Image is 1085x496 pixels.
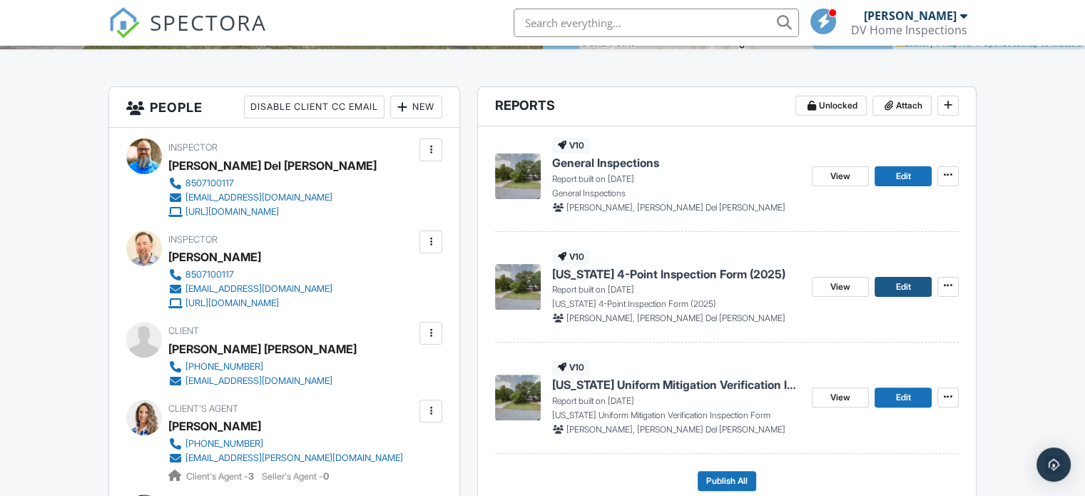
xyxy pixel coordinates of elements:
[186,471,256,482] span: Client's Agent -
[108,7,140,39] img: The Best Home Inspection Software - Spectora
[514,9,799,37] input: Search everything...
[185,361,263,373] div: [PHONE_NUMBER]
[150,7,267,37] span: SPECTORA
[168,155,377,176] div: [PERSON_NAME] Del [PERSON_NAME]
[185,283,332,295] div: [EMAIL_ADDRESS][DOMAIN_NAME]
[1036,447,1071,482] div: Open Intercom Messenger
[930,39,932,48] span: |
[168,437,403,451] a: [PHONE_NUMBER]
[185,452,403,464] div: [EMAIL_ADDRESS][PERSON_NAME][DOMAIN_NAME]
[109,87,459,128] h3: People
[168,403,238,414] span: Client's Agent
[168,296,332,310] a: [URL][DOMAIN_NAME]
[168,451,403,465] a: [EMAIL_ADDRESS][PERSON_NAME][DOMAIN_NAME]
[262,471,329,482] span: Seller's Agent -
[185,375,332,387] div: [EMAIL_ADDRESS][DOMAIN_NAME]
[185,298,279,309] div: [URL][DOMAIN_NAME]
[168,374,345,388] a: [EMAIL_ADDRESS][DOMAIN_NAME]
[248,471,254,482] strong: 3
[168,268,332,282] a: 8507100117
[168,142,218,153] span: Inspector
[168,325,199,336] span: Client
[975,39,1081,48] a: © OpenStreetMap contributors
[168,191,365,205] a: [EMAIL_ADDRESS][DOMAIN_NAME]
[244,96,384,118] div: Disable Client CC Email
[851,23,967,37] div: DV Home Inspections
[168,234,218,245] span: Inspector
[185,206,279,218] div: [URL][DOMAIN_NAME]
[185,269,234,280] div: 8507100117
[168,415,261,437] div: [PERSON_NAME]
[168,176,365,191] a: 8507100117
[168,360,345,374] a: [PHONE_NUMBER]
[934,39,973,48] a: © MapTiler
[168,282,332,296] a: [EMAIL_ADDRESS][DOMAIN_NAME]
[185,192,332,203] div: [EMAIL_ADDRESS][DOMAIN_NAME]
[168,205,365,219] a: [URL][DOMAIN_NAME]
[185,178,234,189] div: 8507100117
[896,39,928,48] a: Leaflet
[864,9,957,23] div: [PERSON_NAME]
[168,338,357,360] div: [PERSON_NAME] [PERSON_NAME]
[323,471,329,482] strong: 0
[168,246,261,268] div: [PERSON_NAME]
[390,96,442,118] div: New
[108,19,267,49] a: SPECTORA
[185,438,263,450] div: [PHONE_NUMBER]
